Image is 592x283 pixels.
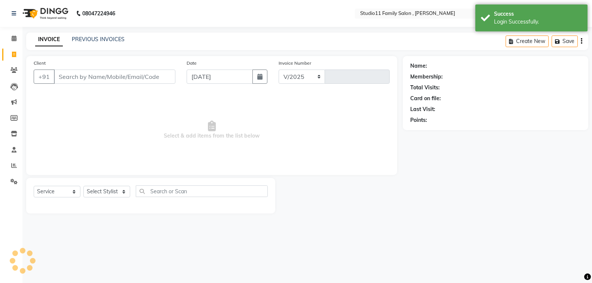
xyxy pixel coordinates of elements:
[410,73,443,81] div: Membership:
[410,105,435,113] div: Last Visit:
[54,70,175,84] input: Search by Name/Mobile/Email/Code
[410,95,441,102] div: Card on file:
[410,84,440,92] div: Total Visits:
[35,33,63,46] a: INVOICE
[34,60,46,67] label: Client
[19,3,70,24] img: logo
[72,36,125,43] a: PREVIOUS INVOICES
[506,36,549,47] button: Create New
[82,3,115,24] b: 08047224946
[552,36,578,47] button: Save
[410,62,427,70] div: Name:
[136,185,268,197] input: Search or Scan
[34,70,55,84] button: +91
[410,116,427,124] div: Points:
[494,18,582,26] div: Login Successfully.
[494,10,582,18] div: Success
[187,60,197,67] label: Date
[34,93,390,167] span: Select & add items from the list below
[279,60,311,67] label: Invoice Number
